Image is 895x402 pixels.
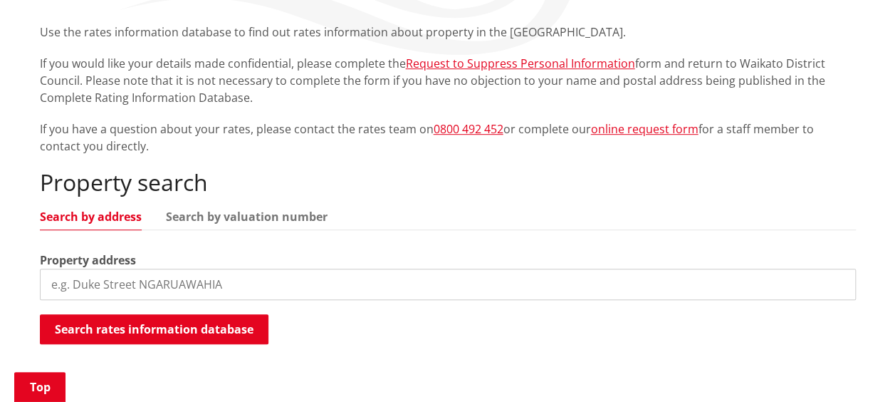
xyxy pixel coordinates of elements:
[40,24,856,41] p: Use the rates information database to find out rates information about property in the [GEOGRAPHI...
[40,55,856,106] p: If you would like your details made confidential, please complete the form and return to Waikato ...
[40,120,856,155] p: If you have a question about your rates, please contact the rates team on or complete our for a s...
[434,121,503,137] a: 0800 492 452
[406,56,635,71] a: Request to Suppress Personal Information
[829,342,881,393] iframe: Messenger Launcher
[40,211,142,222] a: Search by address
[40,314,268,344] button: Search rates information database
[166,211,328,222] a: Search by valuation number
[14,372,66,402] a: Top
[591,121,698,137] a: online request form
[40,269,856,300] input: e.g. Duke Street NGARUAWAHIA
[40,169,856,196] h2: Property search
[40,252,136,269] label: Property address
